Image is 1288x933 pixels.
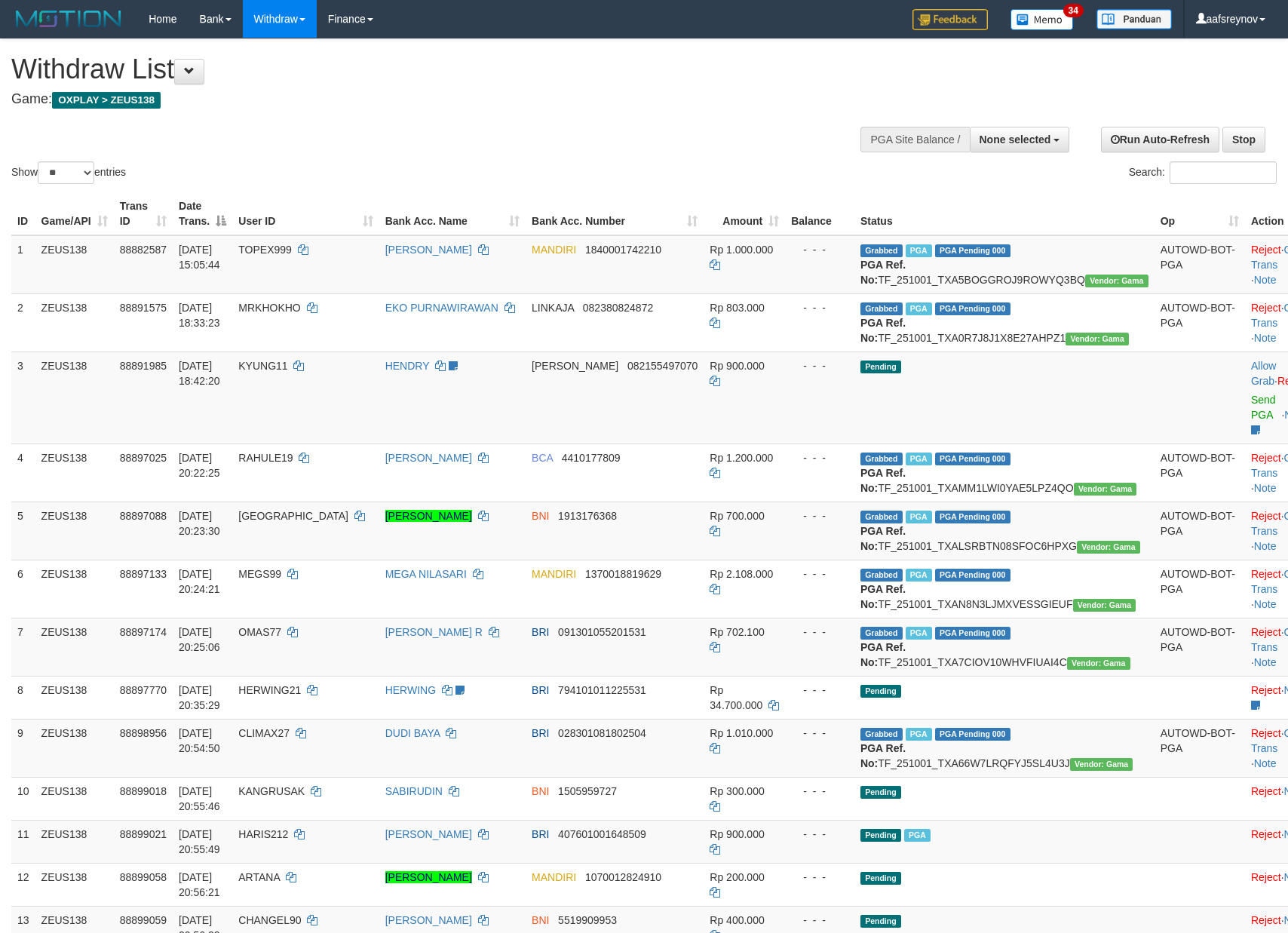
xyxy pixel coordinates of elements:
[532,871,576,883] span: MANDIRI
[532,510,549,522] span: BNI
[935,511,1010,523] span: PGA Pending
[35,351,114,443] td: ZEUS138
[238,302,300,314] span: MRKHOKHO
[120,684,167,696] span: 88897770
[238,360,287,372] span: KYUNG11
[1010,9,1074,30] img: Button%20Memo.svg
[860,302,903,315] span: Grabbed
[1129,161,1277,184] label: Search:
[35,618,114,676] td: ZEUS138
[179,244,220,271] span: [DATE] 15:05:44
[1251,510,1281,522] a: Reject
[238,510,348,522] span: [GEOGRAPHIC_DATA]
[1155,618,1245,676] td: AUTOWD-BOT-PGA
[1170,161,1277,184] input: Search:
[854,618,1155,676] td: TF_251001_TXA7CIOV10WHVFIUAI4C
[906,244,932,257] span: Marked by aafnoeunsreypich
[532,914,549,926] span: BNI
[785,192,854,235] th: Balance
[1073,599,1136,612] span: Vendor URL: https://trx31.1velocity.biz
[791,913,848,928] div: - - -
[860,453,903,465] span: Grabbed
[860,728,903,741] span: Grabbed
[11,719,35,777] td: 9
[385,871,472,883] a: [PERSON_NAME]
[179,828,220,855] span: [DATE] 20:55:49
[532,302,574,314] span: LINKAJA
[532,360,618,372] span: [PERSON_NAME]
[1251,244,1281,256] a: Reject
[860,829,901,842] span: Pending
[585,568,661,580] span: Copy 1370018819629 to clipboard
[11,443,35,502] td: 4
[238,452,293,464] span: RAHULE19
[860,244,903,257] span: Grabbed
[114,192,173,235] th: Trans ID: activate to sort column ascending
[704,192,785,235] th: Amount: activate to sort column ascending
[385,914,472,926] a: [PERSON_NAME]
[854,235,1155,294] td: TF_251001_TXA5BOGGROJ9ROWYQ3BQ
[35,777,114,820] td: ZEUS138
[710,871,764,883] span: Rp 200.000
[120,626,167,638] span: 88897174
[558,785,617,797] span: Copy 1505959727 to clipboard
[1066,333,1129,345] span: Vendor URL: https://trx31.1velocity.biz
[1251,394,1276,421] a: Send PGA
[1251,626,1281,638] a: Reject
[532,785,549,797] span: BNI
[35,560,114,618] td: ZEUS138
[238,785,305,797] span: KANGRUSAK
[791,300,848,315] div: - - -
[906,728,932,741] span: Marked by aafanarl
[1067,657,1130,670] span: Vendor URL: https://trx31.1velocity.biz
[860,569,903,582] span: Grabbed
[385,244,472,256] a: [PERSON_NAME]
[238,914,301,926] span: CHANGEL90
[1077,541,1140,554] span: Vendor URL: https://trx31.1velocity.biz
[860,872,901,885] span: Pending
[854,443,1155,502] td: TF_251001_TXAMM1LWI0YAE5LPZ4QO
[179,568,220,595] span: [DATE] 20:24:21
[120,871,167,883] span: 88899058
[179,727,220,754] span: [DATE] 20:54:50
[791,726,848,741] div: - - -
[860,915,901,928] span: Pending
[791,566,848,582] div: - - -
[1155,502,1245,560] td: AUTOWD-BOT-PGA
[35,719,114,777] td: ZEUS138
[860,127,969,152] div: PGA Site Balance /
[35,235,114,294] td: ZEUS138
[35,676,114,719] td: ZEUS138
[1251,568,1281,580] a: Reject
[120,510,167,522] span: 88897088
[385,452,472,464] a: [PERSON_NAME]
[854,192,1155,235] th: Status
[238,828,288,840] span: HARIS212
[912,9,988,30] img: Feedback.jpg
[558,828,646,840] span: Copy 407601001648509 to clipboard
[1251,302,1281,314] a: Reject
[1155,443,1245,502] td: AUTOWD-BOT-PGA
[860,467,906,494] b: PGA Ref. No:
[385,510,472,522] a: [PERSON_NAME]
[120,568,167,580] span: 88897133
[238,684,301,696] span: HERWING21
[1251,452,1281,464] a: Reject
[526,192,704,235] th: Bank Acc. Number: activate to sort column ascending
[710,302,764,314] span: Rp 803.000
[558,510,617,522] span: Copy 1913176368 to clipboard
[532,244,576,256] span: MANDIRI
[791,508,848,523] div: - - -
[854,502,1155,560] td: TF_251001_TXALSRBTN08SFOC6HPXG
[11,8,126,30] img: MOTION_logo.png
[1254,757,1277,769] a: Note
[562,452,621,464] span: Copy 4410177809 to clipboard
[710,568,773,580] span: Rp 2.108.000
[935,728,1010,741] span: PGA Pending
[11,676,35,719] td: 8
[1251,785,1281,797] a: Reject
[173,192,232,235] th: Date Trans.: activate to sort column descending
[906,453,932,465] span: Marked by aafnoeunsreypich
[238,626,281,638] span: OMAS77
[532,452,553,464] span: BCA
